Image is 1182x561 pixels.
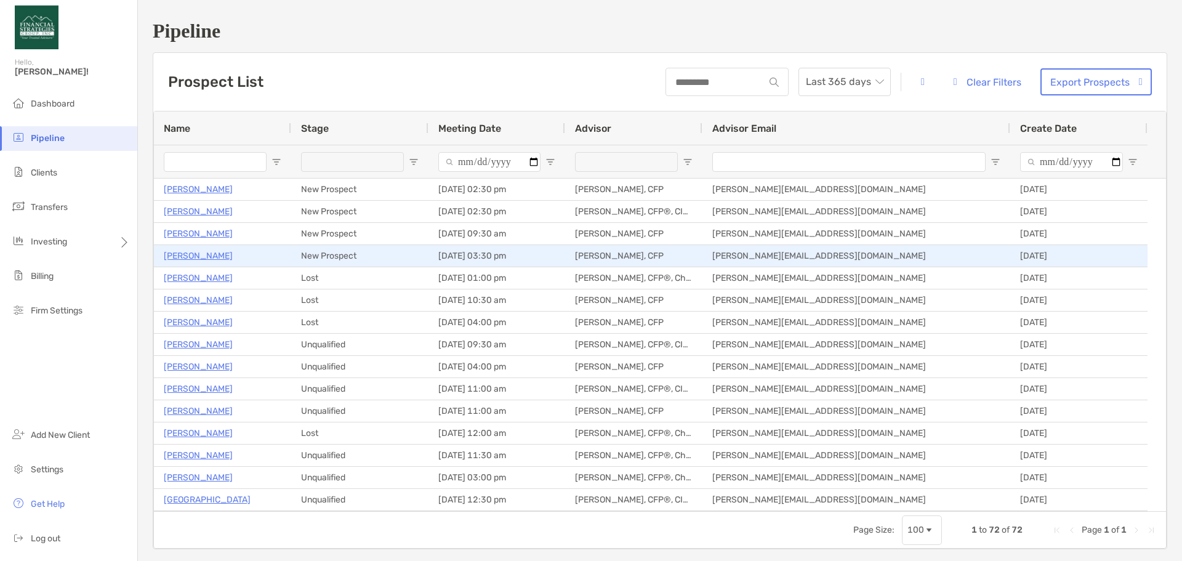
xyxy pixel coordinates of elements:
[428,467,565,488] div: [DATE] 03:00 pm
[164,123,190,134] span: Name
[902,515,942,545] div: Page Size
[291,400,428,422] div: Unqualified
[291,312,428,333] div: Lost
[989,525,1000,535] span: 72
[1020,152,1123,172] input: Create Date Filter Input
[438,152,541,172] input: Meeting Date Filter Input
[428,267,565,289] div: [DATE] 01:00 pm
[31,167,57,178] span: Clients
[565,312,702,333] div: [PERSON_NAME], CFP
[164,248,233,264] a: [PERSON_NAME]
[545,157,555,167] button: Open Filter Menu
[11,95,26,110] img: dashboard icon
[31,99,74,109] span: Dashboard
[428,201,565,222] div: [DATE] 02:30 pm
[164,448,233,463] a: [PERSON_NAME]
[712,152,986,172] input: Advisor Email Filter Input
[702,245,1010,267] div: [PERSON_NAME][EMAIL_ADDRESS][DOMAIN_NAME]
[164,226,233,241] a: [PERSON_NAME]
[291,467,428,488] div: Unqualified
[15,5,58,49] img: Zoe Logo
[1067,525,1077,535] div: Previous Page
[271,157,281,167] button: Open Filter Menu
[565,201,702,222] div: [PERSON_NAME], CFP®, CIMA®, ChFC®, CAP®, MSFS
[1010,334,1148,355] div: [DATE]
[702,489,1010,511] div: [PERSON_NAME][EMAIL_ADDRESS][DOMAIN_NAME]
[291,267,428,289] div: Lost
[991,157,1000,167] button: Open Filter Menu
[164,492,251,507] a: [GEOGRAPHIC_DATA]
[683,157,693,167] button: Open Filter Menu
[702,201,1010,222] div: [PERSON_NAME][EMAIL_ADDRESS][DOMAIN_NAME]
[1011,525,1023,535] span: 72
[1010,245,1148,267] div: [DATE]
[164,381,233,397] a: [PERSON_NAME]
[702,400,1010,422] div: [PERSON_NAME][EMAIL_ADDRESS][DOMAIN_NAME]
[1111,525,1119,535] span: of
[1010,312,1148,333] div: [DATE]
[565,378,702,400] div: [PERSON_NAME], CFP®, CIMA®, ChFC®, CAP®, MSFS
[164,470,233,485] a: [PERSON_NAME]
[428,245,565,267] div: [DATE] 03:30 pm
[164,426,233,441] a: [PERSON_NAME]
[164,152,267,172] input: Name Filter Input
[1010,356,1148,377] div: [DATE]
[1010,179,1148,200] div: [DATE]
[291,201,428,222] div: New Prospect
[164,293,233,308] a: [PERSON_NAME]
[1082,525,1102,535] span: Page
[1034,68,1152,95] a: Export Prospects
[428,378,565,400] div: [DATE] 11:00 am
[1010,467,1148,488] div: [DATE]
[712,123,776,134] span: Advisor Email
[291,179,428,200] div: New Prospect
[1128,157,1138,167] button: Open Filter Menu
[291,356,428,377] div: Unqualified
[702,467,1010,488] div: [PERSON_NAME][EMAIL_ADDRESS][DOMAIN_NAME]
[11,461,26,476] img: settings icon
[31,236,67,247] span: Investing
[164,204,233,219] a: [PERSON_NAME]
[168,73,263,91] h3: Prospect List
[565,467,702,488] div: [PERSON_NAME], CFP®, ChFC®, CDAA
[1010,267,1148,289] div: [DATE]
[11,302,26,317] img: firm-settings icon
[702,179,1010,200] div: [PERSON_NAME][EMAIL_ADDRESS][DOMAIN_NAME]
[164,359,233,374] a: [PERSON_NAME]
[291,289,428,311] div: Lost
[409,157,419,167] button: Open Filter Menu
[31,133,65,143] span: Pipeline
[164,403,233,419] a: [PERSON_NAME]
[428,289,565,311] div: [DATE] 10:30 am
[565,400,702,422] div: [PERSON_NAME], CFP
[1132,525,1141,535] div: Next Page
[1052,525,1062,535] div: First Page
[164,337,233,352] a: [PERSON_NAME]
[428,179,565,200] div: [DATE] 02:30 pm
[291,378,428,400] div: Unqualified
[1104,525,1109,535] span: 1
[853,525,895,535] div: Page Size:
[702,334,1010,355] div: [PERSON_NAME][EMAIL_ADDRESS][DOMAIN_NAME]
[31,305,82,316] span: Firm Settings
[301,123,329,134] span: Stage
[164,270,233,286] p: [PERSON_NAME]
[702,223,1010,244] div: [PERSON_NAME][EMAIL_ADDRESS][DOMAIN_NAME]
[565,289,702,311] div: [PERSON_NAME], CFP
[164,182,233,197] a: [PERSON_NAME]
[1010,400,1148,422] div: [DATE]
[11,233,26,248] img: investing icon
[291,245,428,267] div: New Prospect
[575,123,611,134] span: Advisor
[11,530,26,545] img: logout icon
[31,271,54,281] span: Billing
[565,489,702,511] div: [PERSON_NAME], CFP®, CIMA®, ChFC®, CAP®, MSFS
[11,496,26,511] img: get-help icon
